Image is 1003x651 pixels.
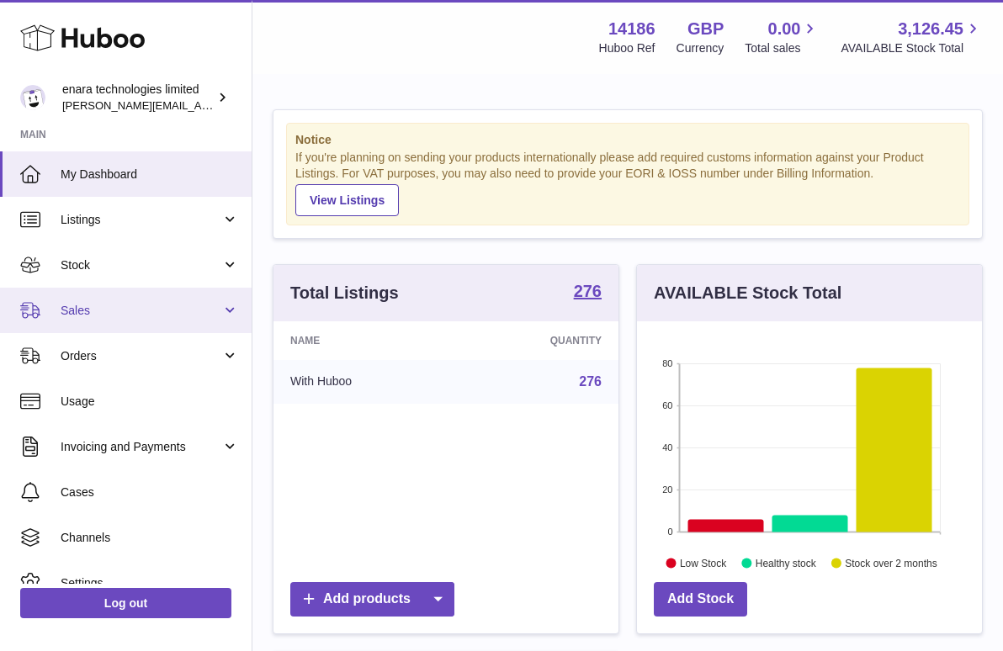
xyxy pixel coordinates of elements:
[20,588,231,618] a: Log out
[61,439,221,455] span: Invoicing and Payments
[845,557,937,569] text: Stock over 2 months
[61,484,239,500] span: Cases
[654,582,747,617] a: Add Stock
[608,18,655,40] strong: 14186
[61,575,239,591] span: Settings
[295,150,960,215] div: If you're planning on sending your products internationally please add required customs informati...
[687,18,724,40] strong: GBP
[841,40,983,56] span: AVAILABLE Stock Total
[290,282,399,304] h3: Total Listings
[662,358,672,368] text: 80
[841,18,983,56] a: 3,126.45 AVAILABLE Stock Total
[677,40,724,56] div: Currency
[680,557,727,569] text: Low Stock
[768,18,801,40] span: 0.00
[61,212,221,228] span: Listings
[62,98,337,112] span: [PERSON_NAME][EMAIL_ADDRESS][DOMAIN_NAME]
[273,360,455,404] td: With Huboo
[667,527,672,537] text: 0
[290,582,454,617] a: Add products
[20,85,45,110] img: Dee@enara.co
[756,557,817,569] text: Healthy stock
[574,283,602,299] strong: 276
[61,530,239,546] span: Channels
[599,40,655,56] div: Huboo Ref
[662,442,672,453] text: 40
[574,283,602,303] a: 276
[61,394,239,410] span: Usage
[662,484,672,495] text: 20
[662,400,672,410] text: 60
[579,374,602,389] a: 276
[61,257,221,273] span: Stock
[61,167,239,183] span: My Dashboard
[61,303,221,319] span: Sales
[295,132,960,148] strong: Notice
[455,321,618,360] th: Quantity
[61,348,221,364] span: Orders
[898,18,963,40] span: 3,126.45
[273,321,455,360] th: Name
[295,184,399,216] a: View Listings
[62,82,214,114] div: enara technologies limited
[745,40,820,56] span: Total sales
[654,282,841,304] h3: AVAILABLE Stock Total
[745,18,820,56] a: 0.00 Total sales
